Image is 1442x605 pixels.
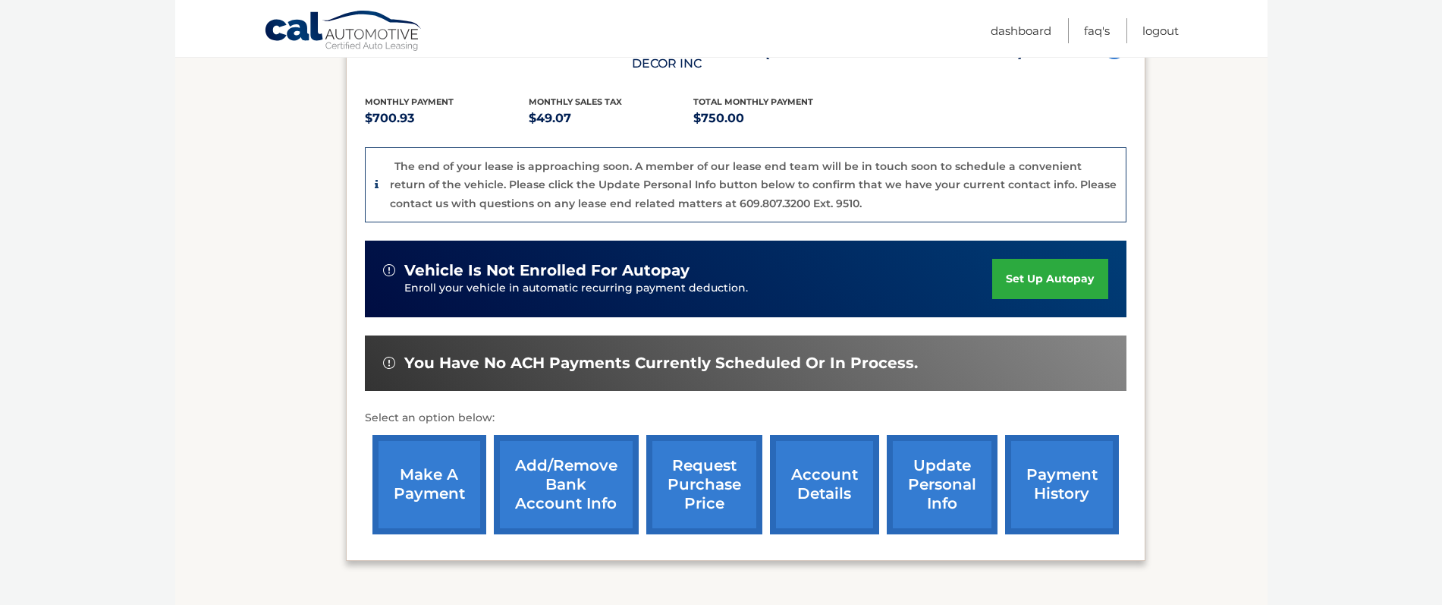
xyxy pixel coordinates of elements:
a: Logout [1142,18,1179,43]
a: update personal info [887,435,997,534]
span: Total Monthly Payment [693,96,813,107]
a: set up autopay [992,259,1107,299]
p: $49.07 [529,108,693,129]
p: $700.93 [365,108,529,129]
a: Cal Automotive [264,10,423,54]
a: Dashboard [991,18,1051,43]
p: Enroll your vehicle in automatic recurring payment deduction. [404,280,993,297]
p: $750.00 [693,108,858,129]
img: alert-white.svg [383,357,395,369]
a: make a payment [372,435,486,534]
a: request purchase price [646,435,762,534]
span: Monthly sales Tax [529,96,622,107]
a: account details [770,435,879,534]
span: Monthly Payment [365,96,454,107]
a: Add/Remove bank account info [494,435,639,534]
img: alert-white.svg [383,264,395,276]
a: payment history [1005,435,1119,534]
p: The end of your lease is approaching soon. A member of our lease end team will be in touch soon t... [390,159,1117,210]
p: Select an option below: [365,409,1126,427]
a: FAQ's [1084,18,1110,43]
span: vehicle is not enrolled for autopay [404,261,690,280]
span: You have no ACH payments currently scheduled or in process. [404,354,918,373]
